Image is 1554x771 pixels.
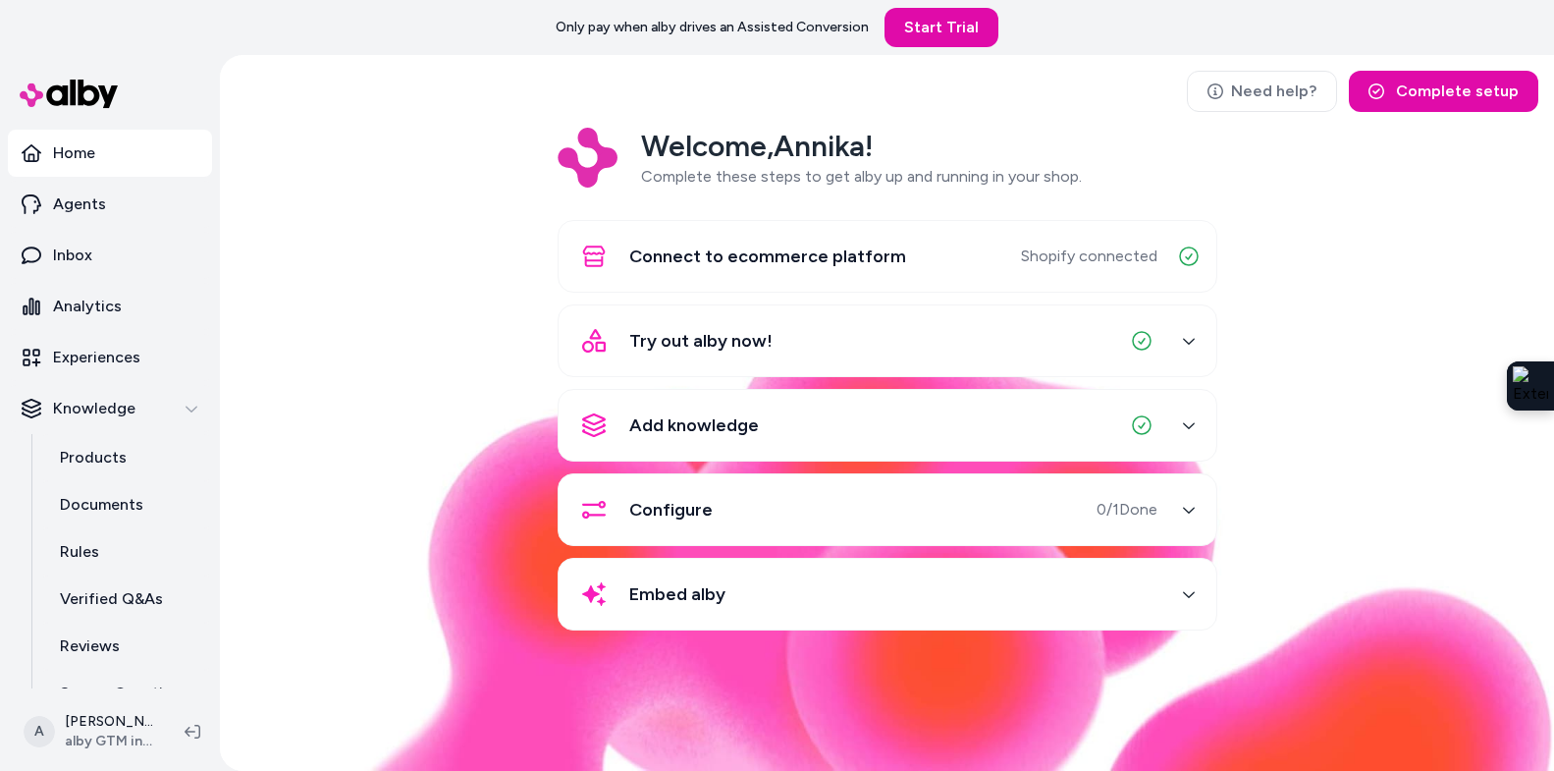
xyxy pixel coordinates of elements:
p: Inbox [53,244,92,267]
a: Survey Questions [40,670,212,717]
span: Try out alby now! [629,327,773,355]
p: Knowledge [53,397,135,420]
a: Products [40,434,212,481]
span: A [24,716,55,747]
p: Verified Q&As [60,587,163,611]
span: Add knowledge [629,412,759,439]
a: Reviews [40,623,212,670]
button: Knowledge [8,385,212,432]
img: alby Bubble [220,308,1554,771]
img: Extension Icon [1513,366,1548,406]
button: Connect to ecommerce platformShopify connected [570,233,1205,280]
p: Products [60,446,127,469]
p: Documents [60,493,143,517]
a: Start Trial [884,8,998,47]
button: Embed alby [570,571,1205,618]
button: Configure0/1Done [570,486,1205,533]
a: Documents [40,481,212,528]
span: Connect to ecommerce platform [629,243,906,270]
p: Only pay when alby drives an Assisted Conversion [556,18,869,37]
span: Embed alby [629,580,725,608]
a: Analytics [8,283,212,330]
a: Experiences [8,334,212,381]
button: Try out alby now! [570,317,1205,364]
a: Agents [8,181,212,228]
p: Survey Questions [60,682,189,705]
span: Configure [629,496,713,523]
a: Inbox [8,232,212,279]
p: Analytics [53,295,122,318]
button: A[PERSON_NAME]alby GTM internal [12,700,169,763]
p: Reviews [60,634,120,658]
a: Verified Q&As [40,576,212,623]
h2: Welcome, Annika ! [641,128,1082,165]
p: Home [53,141,95,165]
span: 0 / 1 Done [1097,498,1157,522]
p: Experiences [53,346,140,369]
a: Home [8,130,212,177]
a: Need help? [1187,71,1337,112]
img: alby Logo [20,80,118,108]
button: Complete setup [1349,71,1538,112]
span: Complete these steps to get alby up and running in your shop. [641,167,1082,186]
img: Logo [558,128,617,188]
span: alby GTM internal [65,732,153,751]
button: Add knowledge [570,402,1205,449]
p: [PERSON_NAME] [65,712,153,732]
span: Shopify connected [1021,245,1157,268]
a: Rules [40,528,212,576]
p: Rules [60,540,99,564]
p: Agents [53,193,106,216]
